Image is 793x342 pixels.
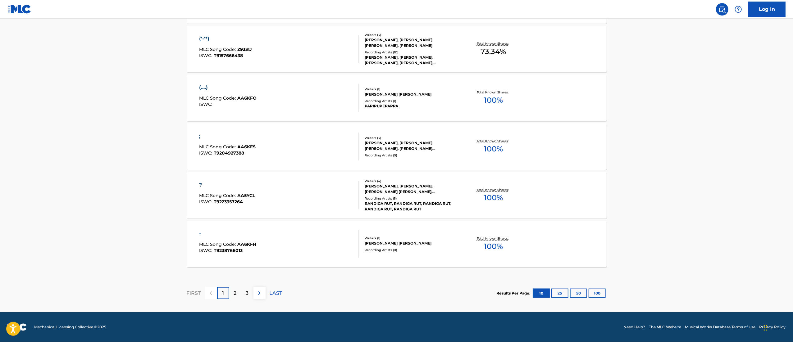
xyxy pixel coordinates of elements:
span: 100 % [484,241,503,252]
img: right [256,290,263,297]
div: Recording Artists ( 0 ) [365,248,458,252]
span: T9238766013 [214,248,243,253]
span: ISWC : [199,199,214,205]
img: logo [7,323,27,331]
div: Recording Artists ( 10 ) [365,50,458,55]
span: T9223357264 [214,199,243,205]
button: 100 [589,289,606,298]
div: RANDIGA RUT, RANDIGA RUT, RANDIGA RUT, RANDIGA RUT, RANDIGA RUT [365,201,458,212]
div: Recording Artists ( 1 ) [365,99,458,103]
div: [PERSON_NAME] [PERSON_NAME] [365,92,458,97]
span: MLC Song Code : [199,95,237,101]
span: AA6KFS [237,144,256,150]
div: PAPIPUPEPAPPA [365,103,458,109]
div: [PERSON_NAME], [PERSON_NAME] [PERSON_NAME], [PERSON_NAME] [365,37,458,48]
span: Mechanical Licensing Collective © 2025 [34,324,106,330]
div: - [199,230,256,237]
a: Public Search [716,3,728,16]
div: ? [199,181,255,189]
span: ISWC : [199,53,214,58]
div: Writers ( 3 ) [365,136,458,140]
span: T9204927388 [214,150,244,156]
div: Drag [764,318,768,337]
a: -MLC Song Code:AA6KFHISWC:T9238766013Writers (1)[PERSON_NAME] [PERSON_NAME]Recording Artists (0)T... [187,221,607,267]
div: Writers ( 4 ) [365,179,458,183]
span: 100 % [484,95,503,106]
span: 73.34 % [481,46,506,57]
div: Writers ( 1 ) [365,87,458,92]
p: Total Known Shares: [477,41,510,46]
div: Writers ( 1 ) [365,236,458,241]
img: search [718,6,726,13]
p: 1 [222,290,224,297]
p: Total Known Shares: [477,90,510,95]
a: Privacy Policy [759,324,786,330]
a: The MLC Website [649,324,681,330]
iframe: Chat Widget [762,312,793,342]
a: ;MLC Song Code:AA6KFSISWC:T9204927388Writers (3)[PERSON_NAME], [PERSON_NAME] [PERSON_NAME], [PERS... [187,123,607,170]
div: [PERSON_NAME], [PERSON_NAME], [PERSON_NAME], [PERSON_NAME], [PERSON_NAME] [365,55,458,66]
a: Log In [748,2,786,17]
div: Writers ( 3 ) [365,33,458,37]
div: [PERSON_NAME], [PERSON_NAME], [PERSON_NAME] [PERSON_NAME], [PERSON_NAME] [PERSON_NAME] [365,183,458,195]
p: Total Known Shares: [477,139,510,143]
span: MLC Song Code : [199,47,237,52]
button: 25 [551,289,568,298]
span: MLC Song Code : [199,193,237,198]
p: FIRST [187,290,201,297]
p: Total Known Shares: [477,187,510,192]
a: (....)MLC Song Code:AA6KFOISWC:Writers (1)[PERSON_NAME] [PERSON_NAME]Recording Artists (1)PAPIPUP... [187,74,607,121]
span: ISWC : [199,101,214,107]
div: Recording Artists ( 0 ) [365,153,458,158]
div: (....) [199,84,257,91]
span: 100 % [484,143,503,155]
a: Musical Works Database Terms of Use [685,324,755,330]
button: 10 [533,289,550,298]
div: Help [732,3,745,16]
span: AA5YCL [237,193,255,198]
button: 50 [570,289,587,298]
p: Total Known Shares: [477,236,510,241]
a: ?MLC Song Code:AA5YCLISWC:T9223357264Writers (4)[PERSON_NAME], [PERSON_NAME], [PERSON_NAME] [PERS... [187,172,607,218]
span: ISWC : [199,150,214,156]
img: MLC Logo [7,5,31,14]
span: T9157666438 [214,53,243,58]
div: Recording Artists ( 5 ) [365,196,458,201]
p: Results Per Page: [497,290,532,296]
div: [PERSON_NAME], [PERSON_NAME] [PERSON_NAME], [PERSON_NAME] [PERSON_NAME] [365,140,458,151]
span: AA6KFO [237,95,257,101]
span: 100 % [484,192,503,203]
img: help [735,6,742,13]
p: LAST [270,290,282,297]
a: ('-'*)MLC Song Code:Z9331JISWC:T9157666438Writers (3)[PERSON_NAME], [PERSON_NAME] [PERSON_NAME], ... [187,26,607,72]
span: Z9331J [237,47,252,52]
span: MLC Song Code : [199,144,237,150]
span: ISWC : [199,248,214,253]
div: [PERSON_NAME] [PERSON_NAME] [365,241,458,246]
p: 2 [234,290,237,297]
span: AA6KFH [237,241,256,247]
p: 3 [246,290,249,297]
div: ; [199,133,256,140]
a: Need Help? [623,324,645,330]
span: MLC Song Code : [199,241,237,247]
div: ('-'*) [199,35,252,43]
